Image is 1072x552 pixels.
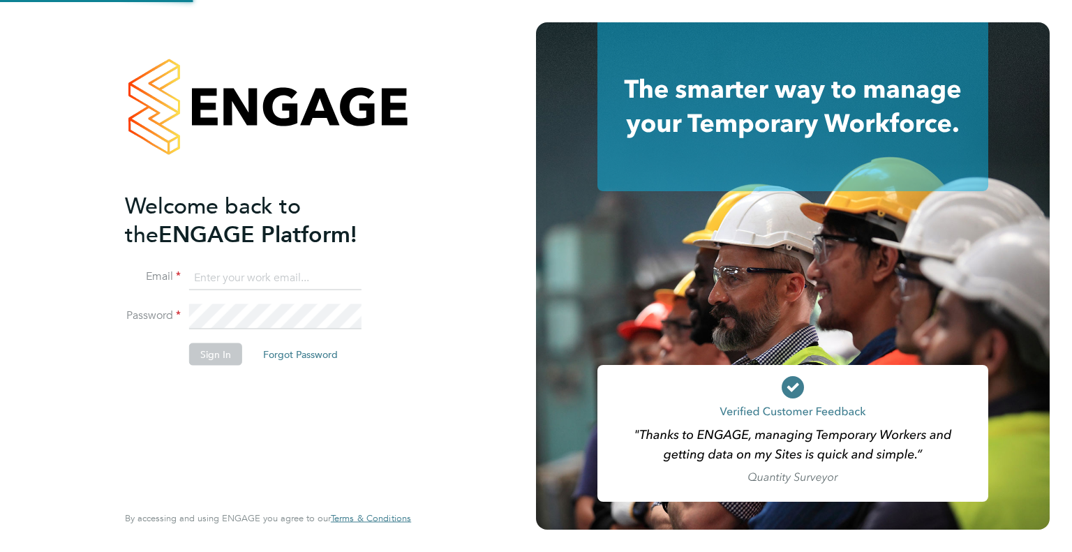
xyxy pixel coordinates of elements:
[125,269,181,284] label: Email
[125,192,301,248] span: Welcome back to the
[331,512,411,524] span: Terms & Conditions
[189,265,362,290] input: Enter your work email...
[125,191,397,248] h2: ENGAGE Platform!
[125,308,181,323] label: Password
[125,512,411,524] span: By accessing and using ENGAGE you agree to our
[331,513,411,524] a: Terms & Conditions
[252,343,349,366] button: Forgot Password
[189,343,242,366] button: Sign In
